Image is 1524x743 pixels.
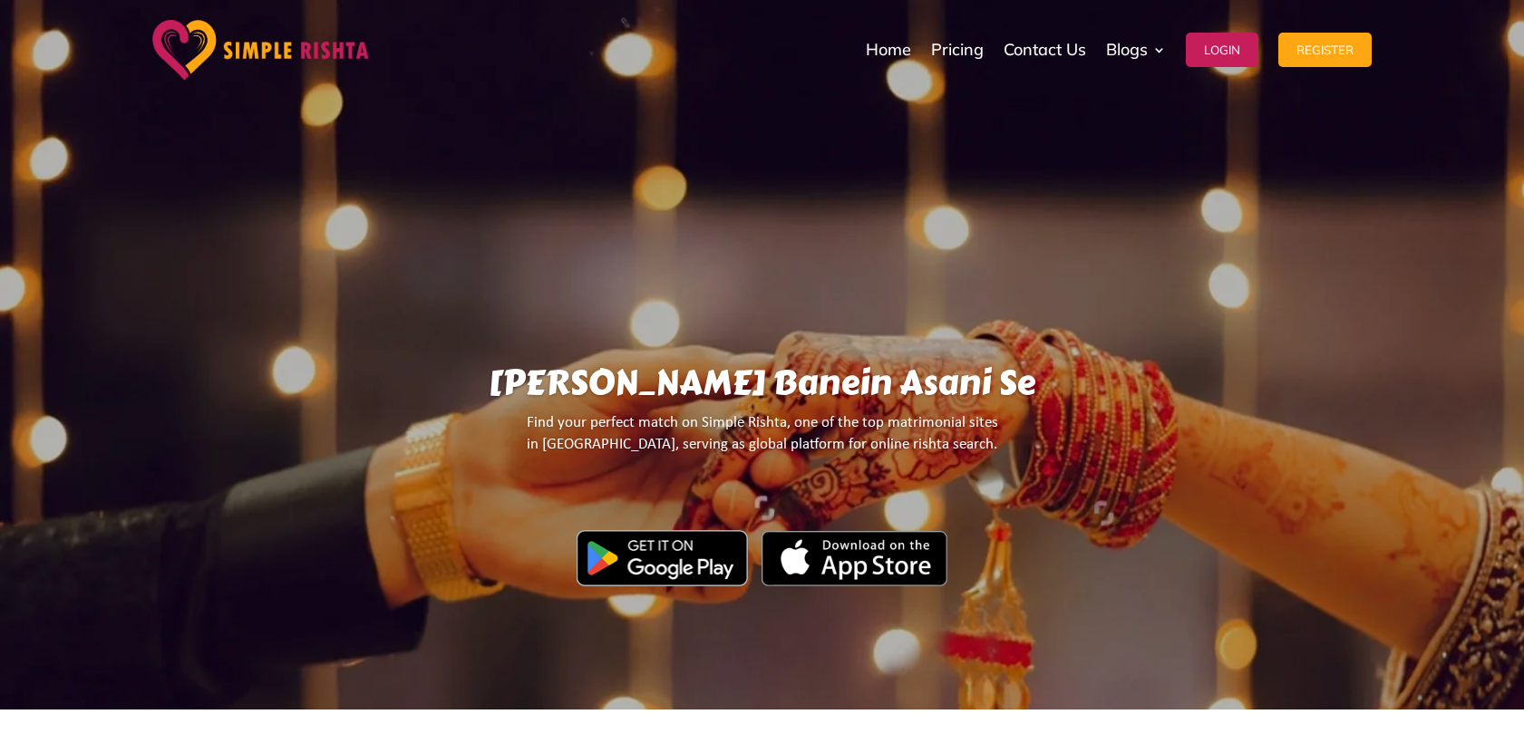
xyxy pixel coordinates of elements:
button: Login [1186,33,1258,67]
img: Google Play [577,530,748,586]
a: Register [1278,5,1372,95]
a: Pricing [931,5,984,95]
a: Blogs [1106,5,1166,95]
p: Find your perfect match on Simple Rishta, one of the top matrimonial sites in [GEOGRAPHIC_DATA], ... [199,412,1325,471]
button: Register [1278,33,1372,67]
a: Home [866,5,911,95]
a: Contact Us [1004,5,1086,95]
a: Login [1186,5,1258,95]
h1: [PERSON_NAME] Banein Asani Se [199,362,1325,412]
